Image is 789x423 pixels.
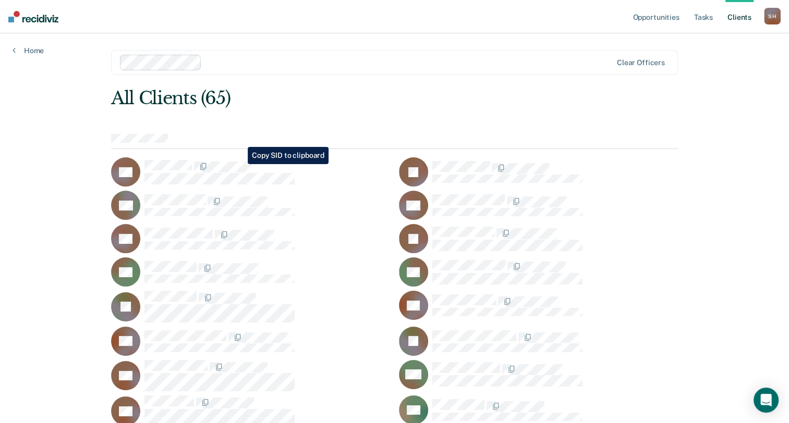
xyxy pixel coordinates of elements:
[764,8,781,24] button: SH
[111,88,564,109] div: All Clients (65)
[13,46,44,55] a: Home
[764,8,781,24] div: S H
[617,58,665,67] div: Clear officers
[754,388,779,413] div: Open Intercom Messenger
[8,11,58,22] img: Recidiviz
